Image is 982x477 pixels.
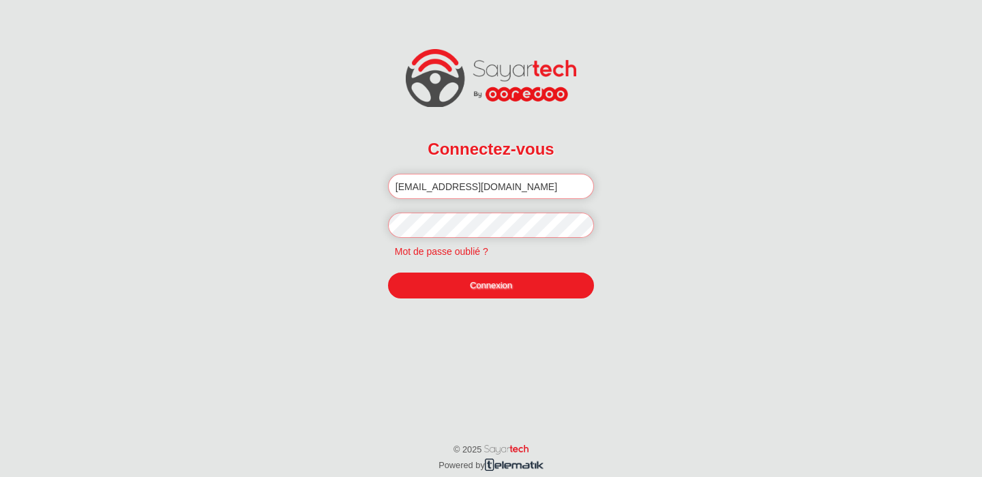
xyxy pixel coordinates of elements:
[485,459,544,470] img: telematik.png
[395,429,587,473] p: © 2025 Powered by
[484,445,529,455] img: word_sayartech.png
[388,246,495,257] a: Mot de passe oublié ?
[388,273,594,298] a: Connexion
[388,174,594,199] input: Email
[388,131,594,167] h2: Connectez-vous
